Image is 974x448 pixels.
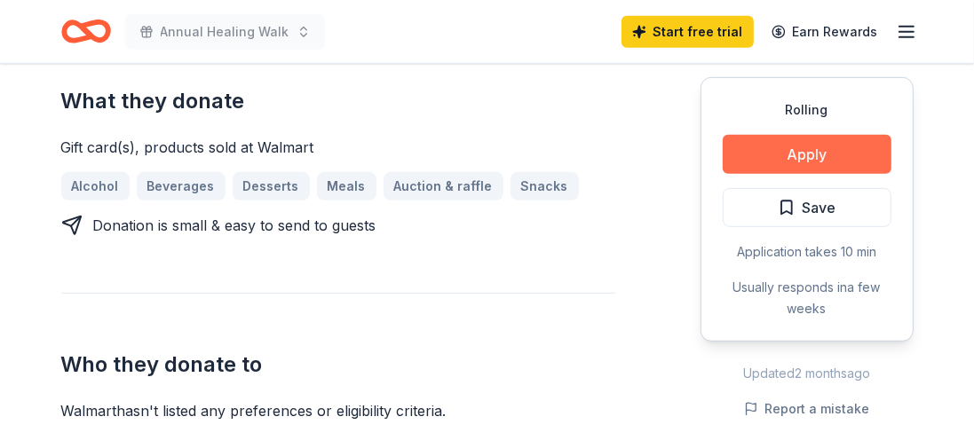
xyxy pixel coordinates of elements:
a: Earn Rewards [761,16,889,48]
a: Desserts [233,172,310,200]
h2: Who they donate to [61,350,615,379]
button: Report a mistake [744,398,870,420]
a: Alcohol [61,172,130,200]
div: Application takes 10 min [723,241,891,263]
span: Save [803,196,836,219]
div: Gift card(s), products sold at Walmart [61,137,615,158]
a: Home [61,11,111,52]
h2: What they donate [61,87,615,115]
div: Rolling [723,99,891,121]
a: Beverages [137,172,226,200]
a: Start free trial [622,16,754,48]
a: Snacks [511,172,579,200]
span: Annual Healing Walk [161,21,289,43]
div: Usually responds in a few weeks [723,277,891,319]
button: Annual Healing Walk [125,14,325,50]
div: Updated 2 months ago [701,363,914,384]
div: Walmart hasn ' t listed any preferences or eligibility criteria. [61,400,615,421]
a: Meals [317,172,376,200]
a: Auction & raffle [384,172,503,200]
div: Donation is small & easy to send to guests [93,215,376,236]
button: Save [723,188,891,227]
button: Apply [723,135,891,174]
